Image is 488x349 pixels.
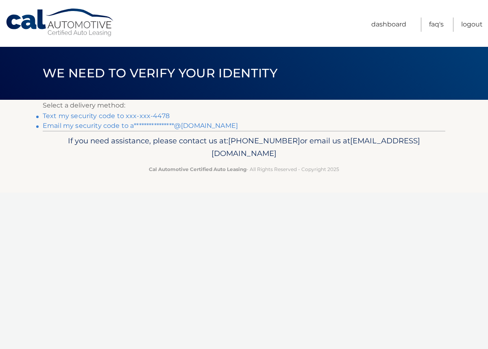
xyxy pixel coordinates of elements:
[48,165,440,173] p: - All Rights Reserved - Copyright 2025
[371,18,406,32] a: Dashboard
[149,166,246,172] strong: Cal Automotive Certified Auto Leasing
[43,112,170,120] a: Text my security code to xxx-xxx-4478
[5,8,115,37] a: Cal Automotive
[43,100,445,111] p: Select a delivery method:
[429,18,444,32] a: FAQ's
[48,134,440,160] p: If you need assistance, please contact us at: or email us at
[43,66,277,81] span: We need to verify your identity
[228,136,300,145] span: [PHONE_NUMBER]
[461,18,483,32] a: Logout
